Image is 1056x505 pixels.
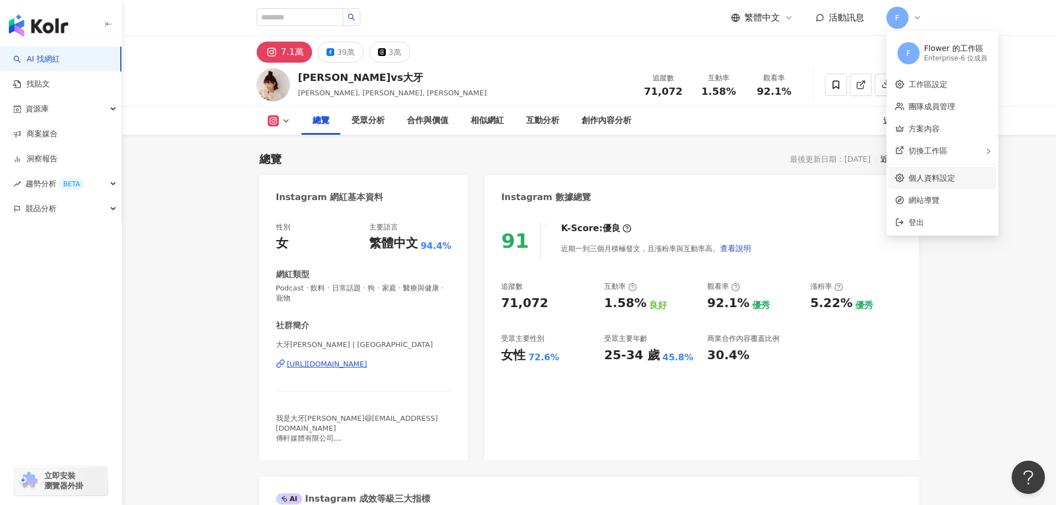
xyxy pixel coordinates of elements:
button: 39萬 [318,42,364,63]
div: Instagram 數據總覽 [501,191,591,203]
div: 71,072 [501,295,548,312]
div: 優良 [603,222,620,234]
span: 競品分析 [25,196,57,221]
span: 立即安裝 瀏覽器外掛 [44,471,83,491]
div: 相似網紅 [471,114,504,127]
div: 良好 [649,299,667,312]
div: 商業合作內容覆蓋比例 [707,334,779,344]
div: 1.58% [604,295,646,312]
div: Flower 的工作區 [924,43,987,54]
div: K-Score : [561,222,631,234]
div: 受眾主要年齡 [604,334,647,344]
div: 92.1% [707,295,749,312]
img: KOL Avatar [257,68,290,101]
div: 最後更新日期：[DATE] [790,155,870,164]
div: 30.4% [707,347,749,364]
div: 繁體中文 [369,235,418,252]
span: F [895,12,899,24]
span: 登出 [909,218,924,227]
div: [PERSON_NAME]vs大牙 [298,70,487,84]
span: F [906,47,911,59]
span: 繁體中文 [744,12,780,24]
div: 追蹤數 [642,73,685,84]
div: 近三個月 [880,152,919,166]
span: search [348,13,355,21]
a: 找貼文 [13,79,50,90]
div: 72.6% [528,351,559,364]
div: 互動分析 [526,114,559,127]
span: 網站導覽 [909,194,989,206]
div: 追蹤數 [501,282,523,292]
div: 3萬 [389,44,401,60]
button: 7.1萬 [257,42,312,63]
div: 女 [276,235,288,252]
span: [PERSON_NAME], [PERSON_NAME], [PERSON_NAME] [298,89,487,97]
div: 受眾主要性別 [501,334,544,344]
div: 5.22% [810,295,853,312]
span: Podcast · 飲料 · 日常話題 · 狗 · 家庭 · 醫療與健康 · 寵物 [276,283,452,303]
div: 25-34 歲 [604,347,660,364]
div: 7.1萬 [281,44,304,60]
div: 近三個月 [883,112,922,130]
span: 資源庫 [25,96,49,121]
span: 活動訊息 [829,12,864,23]
div: 近期一到三個月積極發文，且漲粉率與互動率高。 [561,237,752,259]
div: 91 [501,229,529,252]
a: searchAI 找網紅 [13,54,60,65]
a: chrome extension立即安裝 瀏覽器外掛 [14,466,108,496]
span: 71,072 [644,85,682,97]
a: 團隊成員管理 [909,102,955,111]
a: 商案媒合 [13,129,58,140]
a: 洞察報告 [13,154,58,165]
div: 優秀 [752,299,770,312]
span: right [985,148,992,155]
div: AI [276,493,303,504]
div: Enterprise - 6 位成員 [924,54,987,63]
div: 總覽 [313,114,329,127]
img: chrome extension [18,472,39,489]
button: 查看說明 [720,237,752,259]
div: 受眾分析 [351,114,385,127]
img: logo [9,14,68,37]
div: 女性 [501,347,526,364]
div: 社群簡介 [276,320,309,331]
div: 觀看率 [753,73,795,84]
div: 網紅類型 [276,269,309,280]
div: 互動率 [604,282,637,292]
div: 創作內容分析 [581,114,631,127]
a: 個人資料設定 [909,174,955,182]
span: 大牙[PERSON_NAME] | [GEOGRAPHIC_DATA] [276,340,452,350]
button: 3萬 [369,42,410,63]
div: 觀看率 [707,282,740,292]
div: [URL][DOMAIN_NAME] [287,359,368,369]
span: 查看說明 [720,244,751,253]
a: 方案內容 [909,124,940,133]
iframe: Help Scout Beacon - Open [1012,461,1045,494]
div: 合作與價值 [407,114,448,127]
div: 性別 [276,222,290,232]
span: 1.58% [701,86,736,97]
div: Instagram 網紅基本資料 [276,191,384,203]
span: 趨勢分析 [25,171,84,196]
div: 總覽 [259,151,282,167]
div: Instagram 成效等級三大指標 [276,493,430,505]
a: [URL][DOMAIN_NAME] [276,359,452,369]
div: 互動率 [698,73,740,84]
a: 工作區設定 [909,80,947,89]
span: 切換工作區 [909,146,947,155]
span: 我是大牙[PERSON_NAME]😄[EMAIL_ADDRESS][DOMAIN_NAME] 傳軒媒體有限公司 經紀人/[PERSON_NAME](文子) LINE ID：1025erie 微信... [276,414,438,473]
div: 45.8% [662,351,693,364]
div: 主要語言 [369,222,398,232]
div: 漲粉率 [810,282,843,292]
div: 優秀 [855,299,873,312]
div: BETA [59,178,84,190]
div: 39萬 [337,44,355,60]
span: 94.4% [421,240,452,252]
span: rise [13,180,21,188]
span: 92.1% [757,86,791,97]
